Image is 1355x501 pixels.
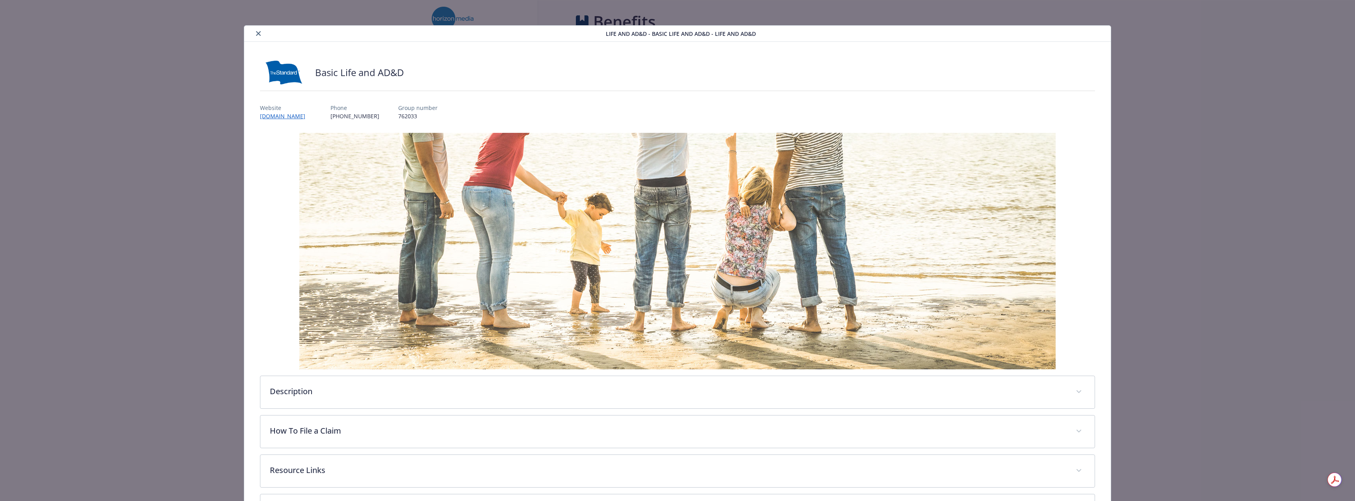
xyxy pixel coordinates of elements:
p: Website [260,104,312,112]
h2: Basic Life and AD&D [315,66,404,79]
div: Description [260,376,1095,408]
p: 762033 [398,112,438,120]
button: close [254,29,263,38]
div: Resource Links [260,455,1095,487]
p: Description [270,386,1066,397]
p: Phone [330,104,379,112]
p: How To File a Claim [270,425,1066,437]
div: How To File a Claim [260,415,1095,448]
a: [DOMAIN_NAME] [260,112,312,120]
p: Group number [398,104,438,112]
img: banner [299,133,1056,369]
img: Standard Insurance Company [260,61,307,84]
p: Resource Links [270,464,1066,476]
span: Life and AD&D - Basic Life and AD&D - Life and AD&D [606,30,756,38]
p: [PHONE_NUMBER] [330,112,379,120]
